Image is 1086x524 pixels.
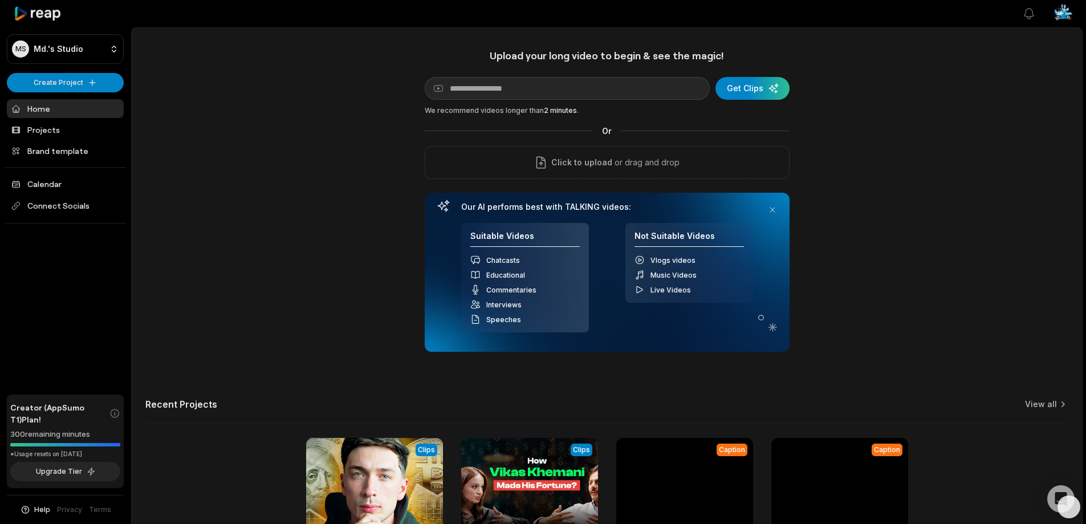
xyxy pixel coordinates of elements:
[634,231,744,247] h4: Not Suitable Videos
[10,401,109,425] span: Creator (AppSumo T1) Plan!
[650,271,697,279] span: Music Videos
[486,300,522,309] span: Interviews
[486,271,525,279] span: Educational
[1025,399,1057,410] a: View all
[650,256,695,265] span: Vlogs videos
[470,231,580,247] h4: Suitable Videos
[12,40,29,58] div: MS
[7,141,124,160] a: Brand template
[20,505,50,515] button: Help
[10,450,120,458] div: *Usage resets on [DATE]
[650,286,691,294] span: Live Videos
[544,106,577,115] span: 2 minutes
[10,429,120,440] div: 300 remaining minutes
[461,202,753,212] h3: Our AI performs best with TALKING videos:
[486,315,521,324] span: Speeches
[612,156,680,169] p: or drag and drop
[7,196,124,216] span: Connect Socials
[425,105,790,116] div: We recommend videos longer than .
[10,462,120,481] button: Upgrade Tier
[34,505,50,515] span: Help
[486,286,536,294] span: Commentaries
[7,174,124,193] a: Calendar
[715,77,790,100] button: Get Clips
[7,73,124,92] button: Create Project
[145,399,217,410] h2: Recent Projects
[1047,485,1075,513] div: Open Intercom Messenger
[7,120,124,139] a: Projects
[89,505,111,515] a: Terms
[34,44,83,54] p: Md.'s Studio
[7,99,124,118] a: Home
[425,49,790,62] h1: Upload your long video to begin & see the magic!
[551,156,612,169] span: Click to upload
[57,505,82,515] a: Privacy
[486,256,520,265] span: Chatcasts
[593,125,621,137] span: Or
